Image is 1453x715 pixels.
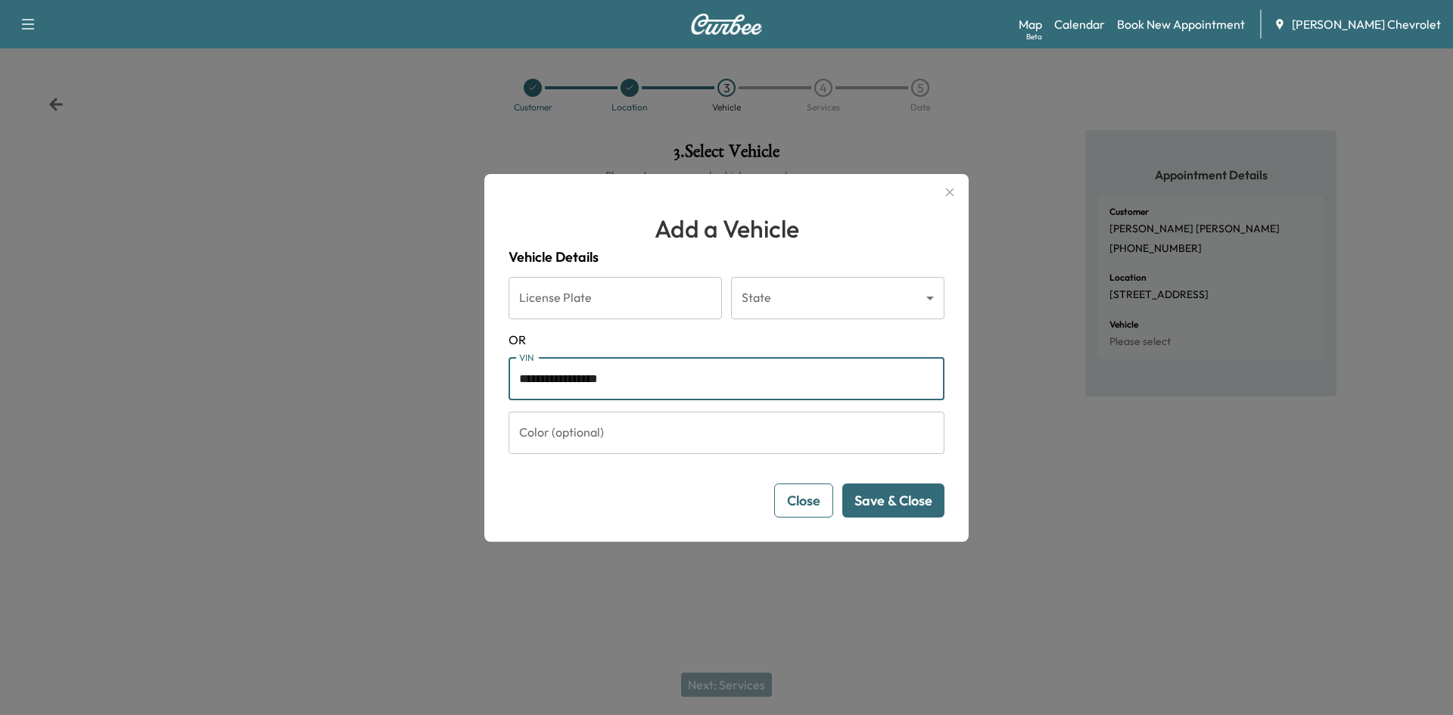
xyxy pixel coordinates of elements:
div: Beta [1026,31,1042,42]
img: Curbee Logo [690,14,763,35]
button: Close [774,483,833,518]
a: Calendar [1054,15,1105,33]
h1: Add a Vehicle [509,210,944,247]
span: OR [509,331,944,349]
a: Book New Appointment [1117,15,1245,33]
a: MapBeta [1019,15,1042,33]
button: Save & Close [842,483,944,518]
span: [PERSON_NAME] Chevrolet [1292,15,1441,33]
h4: Vehicle Details [509,247,944,268]
label: VIN [519,351,534,364]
